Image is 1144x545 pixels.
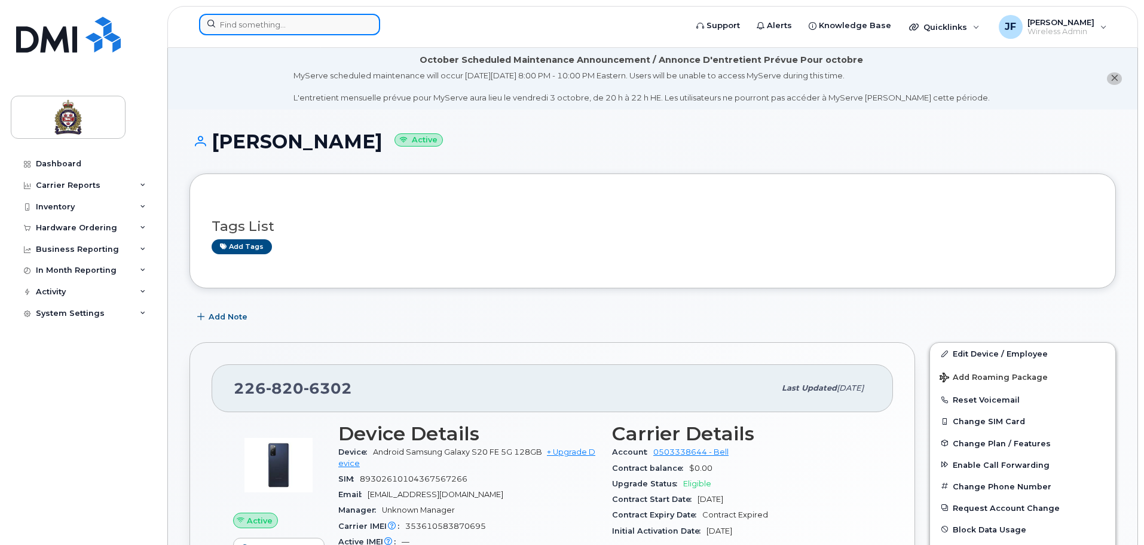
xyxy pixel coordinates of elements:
[940,373,1048,384] span: Add Roaming Package
[953,460,1050,469] span: Enable Call Forwarding
[612,423,871,444] h3: Carrier Details
[373,447,542,456] span: Android Samsung Galaxy S20 FE 5G 128GB
[612,526,706,535] span: Initial Activation Date
[612,464,689,473] span: Contract balance
[683,479,711,488] span: Eligible
[612,495,698,504] span: Contract Start Date
[338,506,382,514] span: Manager
[930,454,1115,476] button: Enable Call Forwarding
[782,383,837,392] span: Last updated
[394,133,443,147] small: Active
[304,379,352,397] span: 6302
[930,343,1115,364] a: Edit Device / Employee
[702,510,768,519] span: Contract Expired
[930,433,1115,454] button: Change Plan / Features
[612,510,702,519] span: Contract Expiry Date
[338,474,360,483] span: SIM
[612,479,683,488] span: Upgrade Status
[212,219,1094,234] h3: Tags List
[1107,72,1122,85] button: close notification
[953,439,1051,447] span: Change Plan / Features
[234,379,352,397] span: 226
[368,490,503,499] span: [EMAIL_ADDRESS][DOMAIN_NAME]
[930,410,1115,432] button: Change SIM Card
[247,515,273,526] span: Active
[338,423,598,444] h3: Device Details
[189,306,258,328] button: Add Note
[360,474,467,483] span: 89302610104367567266
[837,383,864,392] span: [DATE]
[405,522,486,531] span: 353610583870695
[706,526,732,535] span: [DATE]
[338,490,368,499] span: Email
[212,239,272,254] a: Add tags
[689,464,712,473] span: $0.00
[930,497,1115,519] button: Request Account Change
[930,364,1115,389] button: Add Roaming Package
[653,447,729,456] a: 0503338644 - Bell
[338,522,405,531] span: Carrier IMEI
[338,447,595,467] a: + Upgrade Device
[243,429,314,501] img: image20231002-3703462-zm6wmn.jpeg
[382,506,455,514] span: Unknown Manager
[209,311,247,322] span: Add Note
[266,379,304,397] span: 820
[338,447,373,456] span: Device
[189,131,1116,152] h1: [PERSON_NAME]
[293,70,990,103] div: MyServe scheduled maintenance will occur [DATE][DATE] 8:00 PM - 10:00 PM Eastern. Users will be u...
[930,519,1115,540] button: Block Data Usage
[612,447,653,456] span: Account
[930,389,1115,410] button: Reset Voicemail
[698,495,723,504] span: [DATE]
[930,476,1115,497] button: Change Phone Number
[420,54,863,66] div: October Scheduled Maintenance Announcement / Annonce D'entretient Prévue Pour octobre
